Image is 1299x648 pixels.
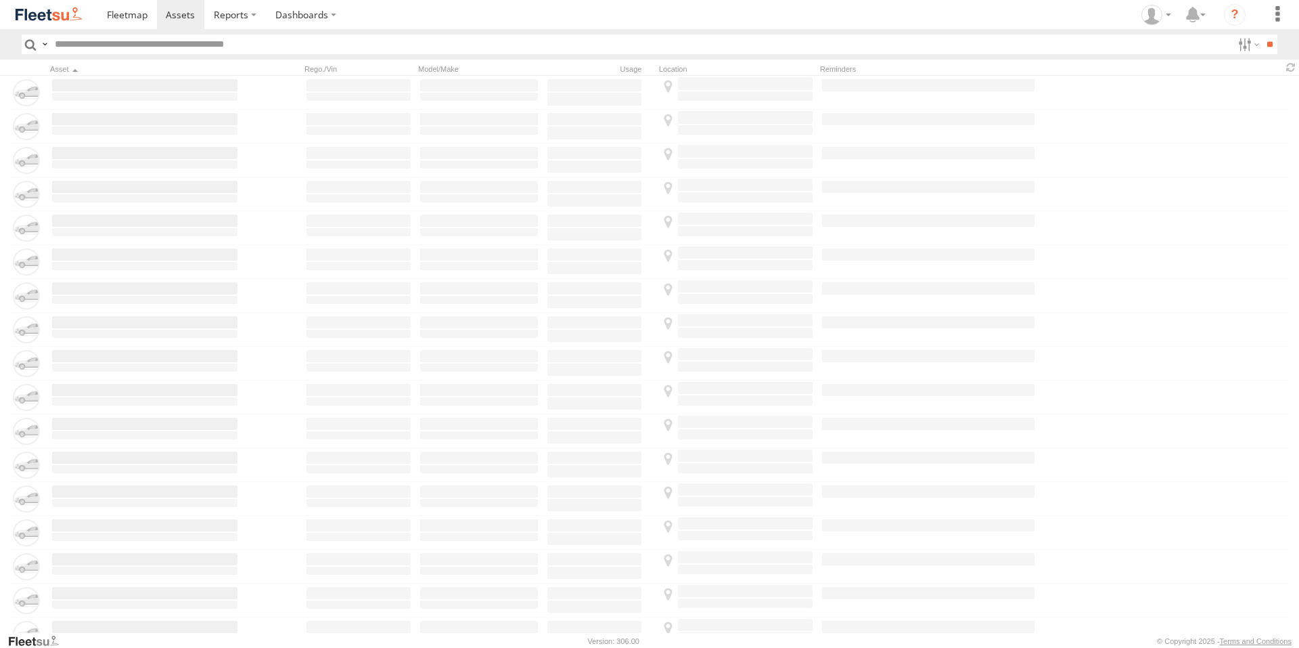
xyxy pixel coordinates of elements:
[1283,61,1299,74] span: Refresh
[1137,5,1176,25] div: Wayne Betts
[39,35,50,54] label: Search Query
[820,64,1036,74] div: Reminders
[1233,35,1262,54] label: Search Filter Options
[1157,637,1292,645] div: © Copyright 2025 -
[1220,637,1292,645] a: Terms and Conditions
[304,64,413,74] div: Rego./Vin
[545,64,654,74] div: Usage
[588,637,639,645] div: Version: 306.00
[7,634,70,648] a: Visit our Website
[14,5,84,24] img: fleetsu-logo-horizontal.svg
[418,64,540,74] div: Model/Make
[1224,4,1246,26] i: ?
[50,64,240,74] div: Click to Sort
[659,64,815,74] div: Location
